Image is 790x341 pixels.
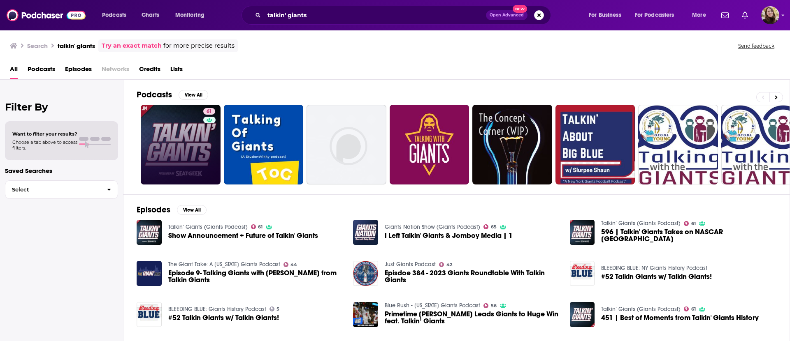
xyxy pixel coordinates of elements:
a: Episode 9- Talking Giants with Justin from Talkin Giants [168,270,344,283]
span: For Business [589,9,621,21]
a: 5 [270,306,280,311]
a: Episdoe 384 - 2023 Giants Roundtable With Talkin Giants [385,270,560,283]
a: 61 [684,306,696,311]
span: 56 [491,304,497,308]
a: 56 [483,303,497,308]
a: BLEEDING BLUE: Giants History Podcast [168,306,266,313]
a: Show notifications dropdown [739,8,751,22]
button: Select [5,180,118,199]
h3: Search [27,42,48,50]
button: open menu [630,9,686,22]
a: #52 Talkin Giants w/ Talkin Giants! [601,273,712,280]
img: Primetime Thibodeaux Leads Giants to Huge Win feat. Talkin’ Giants [353,302,378,327]
span: Episodes [65,62,92,79]
span: 5 [276,307,279,311]
a: Show Announcement + Future of Talkin' Giants [168,232,318,239]
span: Podcasts [102,9,126,21]
a: Talkin’ Giants (Giants Podcast) [601,306,681,313]
span: Credits [139,62,160,79]
a: 61 [203,108,215,115]
a: Just Giants Podcast [385,261,436,268]
img: I Left Talkin' Giants & Jomboy Media | 1 [353,220,378,245]
span: More [692,9,706,21]
h3: talkin' giants [58,42,95,50]
a: BLEEDING BLUE: NY Giants History Podcast [601,265,707,272]
a: Talkin’ Giants (Giants Podcast) [601,220,681,227]
a: EpisodesView All [137,205,207,215]
span: Select [5,187,100,192]
a: Talkin’ Giants (Giants Podcast) [168,223,248,230]
a: 451 | Best of Moments from Talkin' Giants History [601,314,759,321]
a: 65 [483,224,497,229]
a: I Left Talkin' Giants & Jomboy Media | 1 [385,232,513,239]
span: 61 [258,225,263,229]
button: open menu [170,9,215,22]
button: Send feedback [736,42,777,49]
span: 44 [290,263,297,267]
span: Logged in as katiefuchs [761,6,779,24]
span: 61 [691,222,696,226]
a: Try an exact match [102,41,162,51]
img: #52 Talkin Giants w/ Talkin Giants! [137,302,162,327]
span: Networks [102,62,129,79]
a: Podcasts [28,62,55,79]
a: 596 | Talkin' Giants Takes on NASCAR Chicago [601,228,776,242]
img: User Profile [761,6,779,24]
span: 65 [491,225,497,229]
a: 42 [439,262,452,267]
a: 596 | Talkin' Giants Takes on NASCAR Chicago [570,220,595,245]
img: #52 Talkin Giants w/ Talkin Giants! [570,261,595,286]
a: Blue Rush - New York Giants Podcast [385,302,480,309]
a: Charts [136,9,164,22]
a: 61 [251,224,263,229]
span: 61 [691,307,696,311]
button: Show profile menu [761,6,779,24]
button: open menu [686,9,716,22]
a: 61 [684,221,696,226]
img: Podchaser - Follow, Share and Rate Podcasts [7,7,86,23]
a: Giants Nation Show (Giants Podcast) [385,223,480,230]
span: 42 [446,263,452,267]
button: Open AdvancedNew [486,10,527,20]
span: Monitoring [175,9,204,21]
span: Primetime [PERSON_NAME] Leads Giants to Huge Win feat. Talkin’ Giants [385,311,560,325]
a: 44 [283,262,297,267]
span: for more precise results [163,41,235,51]
span: 596 | Talkin' Giants Takes on NASCAR [GEOGRAPHIC_DATA] [601,228,776,242]
a: PodcastsView All [137,90,208,100]
button: View All [179,90,208,100]
span: Charts [142,9,159,21]
button: open menu [583,9,632,22]
a: 61 [141,105,221,184]
img: Episode 9- Talking Giants with Justin from Talkin Giants [137,261,162,286]
img: Show Announcement + Future of Talkin' Giants [137,220,162,245]
div: Search podcasts, credits, & more... [249,6,559,25]
span: New [513,5,527,13]
span: #52 Talkin Giants w/ Talkin Giants! [168,314,279,321]
p: Saved Searches [5,167,118,175]
button: View All [177,205,207,215]
a: The Giant Take: A New York Giants Podcast [168,261,280,268]
span: Choose a tab above to access filters. [12,139,77,151]
img: 451 | Best of Moments from Talkin' Giants History [570,302,595,327]
span: For Podcasters [635,9,674,21]
span: Want to filter your results? [12,131,77,137]
img: Episdoe 384 - 2023 Giants Roundtable With Talkin Giants [353,261,378,286]
a: All [10,62,18,79]
span: Lists [170,62,183,79]
a: Primetime Thibodeaux Leads Giants to Huge Win feat. Talkin’ Giants [385,311,560,325]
